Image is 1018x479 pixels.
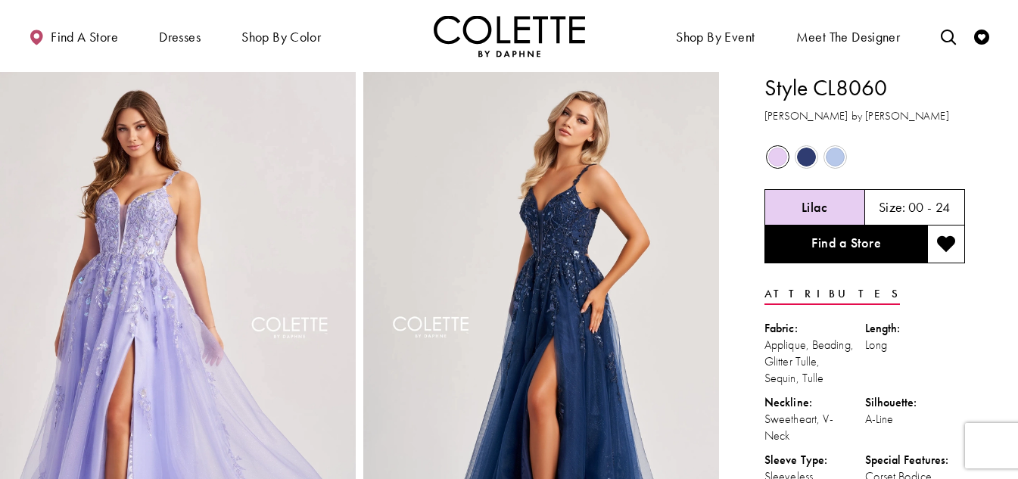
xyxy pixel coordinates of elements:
[764,337,865,387] div: Applique, Beading, Glitter Tulle, Sequin, Tulle
[155,15,204,57] span: Dresses
[764,107,965,125] h3: [PERSON_NAME] by [PERSON_NAME]
[802,200,828,215] h5: Chosen color
[51,30,118,45] span: Find a store
[865,452,966,468] div: Special Features:
[764,411,865,444] div: Sweetheart, V-Neck
[970,15,993,57] a: Check Wishlist
[865,337,966,353] div: Long
[865,394,966,411] div: Silhouette:
[908,200,951,215] h5: 00 - 24
[764,72,965,104] h1: Style CL8060
[241,30,321,45] span: Shop by color
[822,144,848,170] div: Bluebell
[879,198,906,216] span: Size:
[764,283,900,305] a: Attributes
[764,226,927,263] a: Find a Store
[927,226,965,263] button: Add to wishlist
[764,320,865,337] div: Fabric:
[676,30,755,45] span: Shop By Event
[238,15,325,57] span: Shop by color
[865,411,966,428] div: A-Line
[764,452,865,468] div: Sleeve Type:
[937,15,960,57] a: Toggle search
[672,15,758,57] span: Shop By Event
[865,320,966,337] div: Length:
[764,144,791,170] div: Lilac
[796,30,901,45] span: Meet the designer
[792,15,904,57] a: Meet the designer
[434,15,585,57] img: Colette by Daphne
[25,15,122,57] a: Find a store
[159,30,201,45] span: Dresses
[434,15,585,57] a: Visit Home Page
[764,143,965,172] div: Product color controls state depends on size chosen
[793,144,820,170] div: Navy Blue
[764,394,865,411] div: Neckline:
